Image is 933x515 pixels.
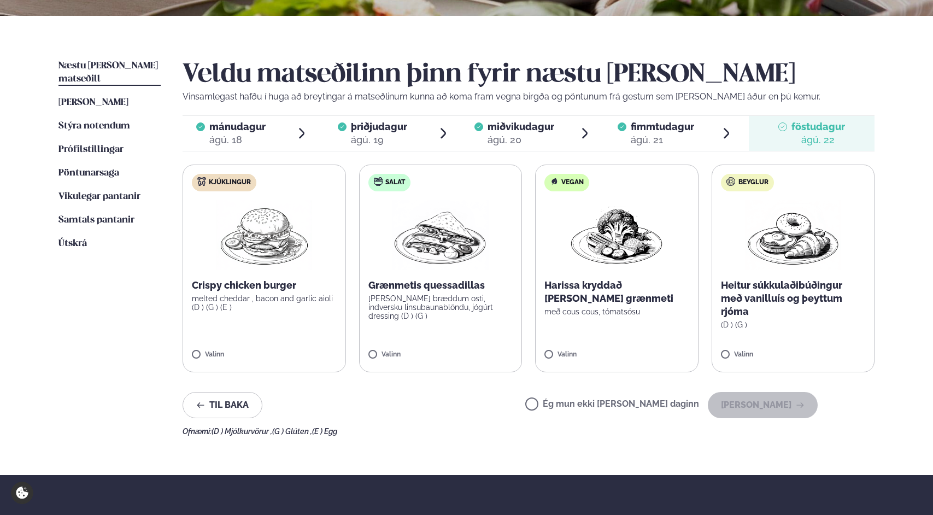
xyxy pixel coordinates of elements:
p: melted cheddar , bacon and garlic aioli (D ) (G ) (E ) [192,294,337,312]
div: ágú. 18 [209,133,266,147]
p: [PERSON_NAME] bræddum osti, indversku linsubaunablöndu, jógúrt dressing (D ) (G ) [368,294,513,320]
span: Vegan [561,178,584,187]
p: Vinsamlegast hafðu í huga að breytingar á matseðlinum kunna að koma fram vegna birgða og pöntunum... [183,90,875,103]
div: ágú. 20 [488,133,554,147]
span: mánudagur [209,121,266,132]
a: Næstu [PERSON_NAME] matseðill [58,60,161,86]
span: Útskrá [58,239,87,248]
span: Samtals pantanir [58,215,134,225]
img: chicken.svg [197,177,206,186]
img: Vegan.svg [550,177,559,186]
a: Útskrá [58,237,87,250]
span: Næstu [PERSON_NAME] matseðill [58,61,158,84]
span: miðvikudagur [488,121,554,132]
div: ágú. 21 [631,133,694,147]
span: Stýra notendum [58,121,130,131]
span: Beyglur [738,178,768,187]
button: Til baka [183,392,262,418]
a: Stýra notendum [58,120,130,133]
p: Grænmetis quessadillas [368,279,513,292]
a: Samtals pantanir [58,214,134,227]
span: Salat [385,178,405,187]
a: [PERSON_NAME] [58,96,128,109]
img: bagle-new-16px.svg [726,177,736,186]
img: Hamburger.png [216,200,313,270]
a: Prófílstillingar [58,143,124,156]
div: Ofnæmi: [183,427,875,436]
button: [PERSON_NAME] [708,392,818,418]
span: Pöntunarsaga [58,168,119,178]
span: (E ) Egg [312,427,337,436]
p: Heitur súkkulaðibúðingur með vanilluís og þeyttum rjóma [721,279,866,318]
p: Crispy chicken burger [192,279,337,292]
span: þriðjudagur [351,121,407,132]
span: föstudagur [791,121,845,132]
span: fimmtudagur [631,121,694,132]
a: Vikulegar pantanir [58,190,140,203]
span: [PERSON_NAME] [58,98,128,107]
span: Vikulegar pantanir [58,192,140,201]
a: Cookie settings [11,482,33,504]
img: salad.svg [374,177,383,186]
span: (D ) Mjólkurvörur , [212,427,272,436]
span: Prófílstillingar [58,145,124,154]
p: Harissa kryddað [PERSON_NAME] grænmeti [544,279,689,305]
img: Croissant.png [745,200,841,270]
span: (G ) Glúten , [272,427,312,436]
span: Kjúklingur [209,178,251,187]
a: Pöntunarsaga [58,167,119,180]
img: Vegan.png [568,200,665,270]
img: Quesadilla.png [392,200,489,270]
h2: Veldu matseðilinn þinn fyrir næstu [PERSON_NAME] [183,60,875,90]
p: með cous cous, tómatsósu [544,307,689,316]
div: ágú. 22 [791,133,845,147]
p: (D ) (G ) [721,320,866,329]
div: ágú. 19 [351,133,407,147]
